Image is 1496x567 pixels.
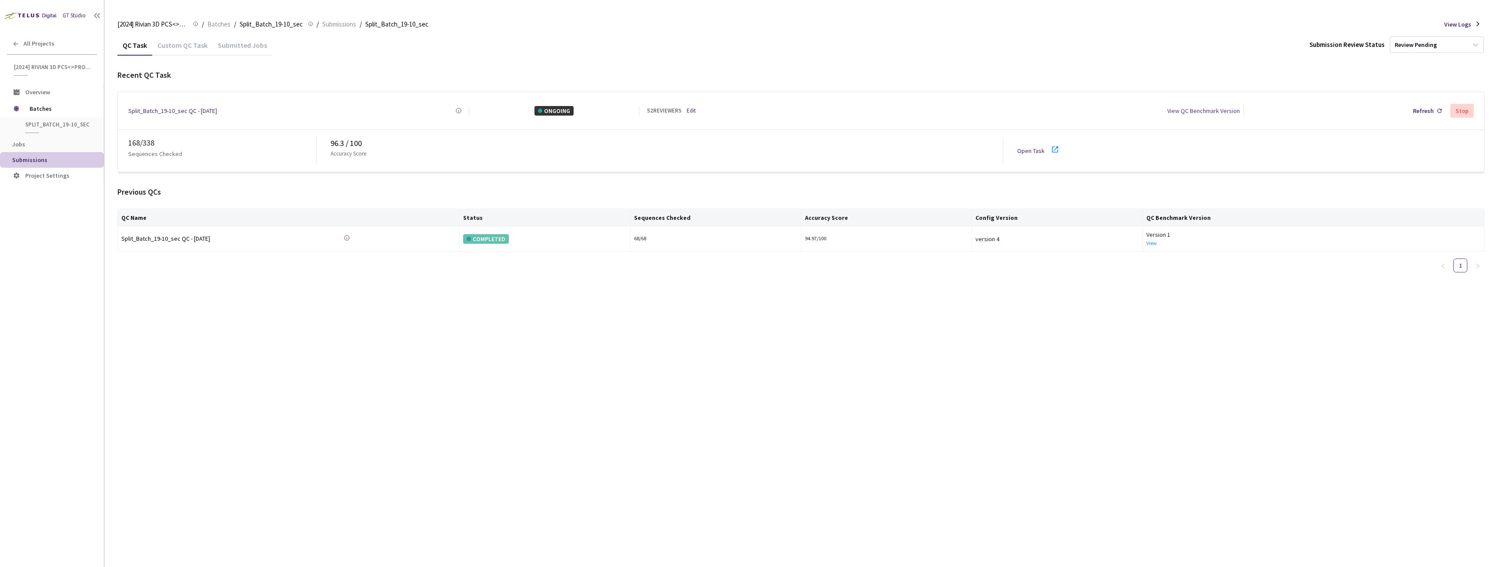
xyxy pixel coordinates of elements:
button: right [1471,259,1485,272]
span: right [1475,263,1480,269]
li: / [360,19,362,30]
span: left [1440,263,1446,269]
p: Accuracy Score [331,149,366,158]
th: Sequences Checked [631,209,801,226]
th: Accuracy Score [801,209,972,226]
div: Version 1 [1146,230,1481,239]
div: COMPLETED [463,234,509,244]
div: Recent QC Task [117,69,1485,81]
th: QC Benchmark Version [1143,209,1485,226]
div: 52 REVIEWERS [647,106,681,115]
div: Previous QCs [117,186,1485,198]
div: Stop [1456,107,1469,114]
div: Review Pending [1395,41,1437,49]
div: 94.97/100 [805,235,968,243]
a: Split_Batch_19-10_sec QC - [DATE] [121,234,243,244]
div: Custom QC Task [152,41,213,56]
span: All Projects [23,40,54,47]
div: 168 / 338 [128,137,316,149]
a: Edit [687,106,696,115]
th: Status [460,209,631,226]
div: QC Task [117,41,152,56]
p: Sequences Checked [128,149,182,159]
div: View QC Benchmark Version [1167,106,1240,116]
span: Split_Batch_19-10_sec [25,121,90,128]
th: Config Version [972,209,1143,226]
a: 1 [1454,259,1467,272]
span: Project Settings [25,172,70,179]
span: [2024] Rivian 3D PCS<>Production [14,63,92,71]
div: Submitted Jobs [213,41,272,56]
li: / [202,19,204,30]
a: View [1146,240,1157,246]
li: Next Page [1471,259,1485,272]
span: Batches [30,100,89,117]
a: Open Task [1017,147,1045,155]
div: 96.3 / 100 [331,137,1003,149]
li: / [234,19,236,30]
div: Refresh [1413,106,1434,116]
span: Jobs [12,140,25,148]
span: Submissions [12,156,47,164]
th: QC Name [118,209,460,226]
div: GT Studio [63,11,86,20]
span: Submissions [322,19,356,30]
span: Split_Batch_19-10_sec [240,19,303,30]
div: 68 / 68 [634,235,798,243]
button: left [1436,259,1450,272]
span: Overview [25,88,50,96]
div: version 4 [975,234,1139,244]
span: Batches [207,19,230,30]
li: / [317,19,319,30]
div: ONGOING [534,106,574,116]
li: Previous Page [1436,259,1450,272]
span: View Logs [1444,20,1471,29]
div: Submission Review Status [1309,40,1385,50]
a: Submissions [321,19,358,29]
a: Batches [206,19,232,29]
a: Split_Batch_19-10_sec QC - [DATE] [128,106,217,116]
span: [2024] Rivian 3D PCS<>Production [117,19,188,30]
li: 1 [1453,259,1467,272]
span: Split_Batch_19-10_sec [365,19,428,30]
